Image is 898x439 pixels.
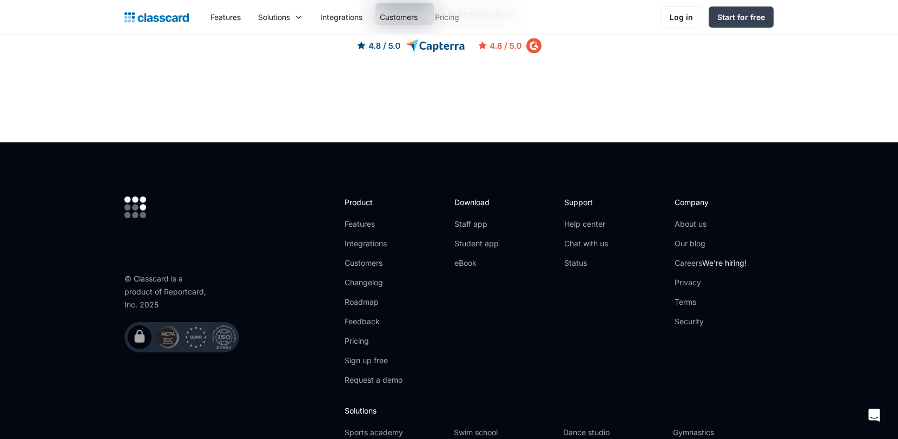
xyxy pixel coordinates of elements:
[454,219,499,230] a: Staff app
[345,355,402,366] a: Sign up free
[675,258,747,268] a: CareersWe're hiring!
[249,5,312,29] div: Solutions
[454,427,554,438] a: Swim school
[345,196,402,208] h2: Product
[675,219,747,230] a: About us
[345,427,445,438] a: Sports academy
[661,6,702,28] a: Log in
[702,258,747,267] span: We're hiring!
[345,375,402,385] a: Request a demo
[673,427,774,438] a: Gymnastics
[454,258,499,268] a: eBook
[124,272,211,311] div: © Classcard is a product of Reportcard, Inc. 2025
[675,196,747,208] h2: Company
[675,277,747,288] a: Privacy
[564,219,608,230] a: Help center
[202,5,249,29] a: Features
[345,297,402,307] a: Roadmap
[564,238,608,249] a: Chat with us
[564,258,608,268] a: Status
[426,5,468,29] a: Pricing
[675,297,747,307] a: Terms
[717,11,765,23] div: Start for free
[564,196,608,208] h2: Support
[371,5,426,29] a: Customers
[312,5,371,29] a: Integrations
[345,238,402,249] a: Integrations
[124,10,189,25] a: home
[709,6,774,28] a: Start for free
[454,196,499,208] h2: Download
[675,316,747,327] a: Security
[670,11,693,23] div: Log in
[454,238,499,249] a: Student app
[345,219,402,230] a: Features
[563,427,664,438] a: Dance studio
[258,11,290,23] div: Solutions
[345,405,774,416] h2: Solutions
[861,402,887,428] div: Open Intercom Messenger
[345,336,402,346] a: Pricing
[345,277,402,288] a: Changelog
[345,316,402,327] a: Feedback
[675,238,747,249] a: Our blog
[345,258,402,268] a: Customers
